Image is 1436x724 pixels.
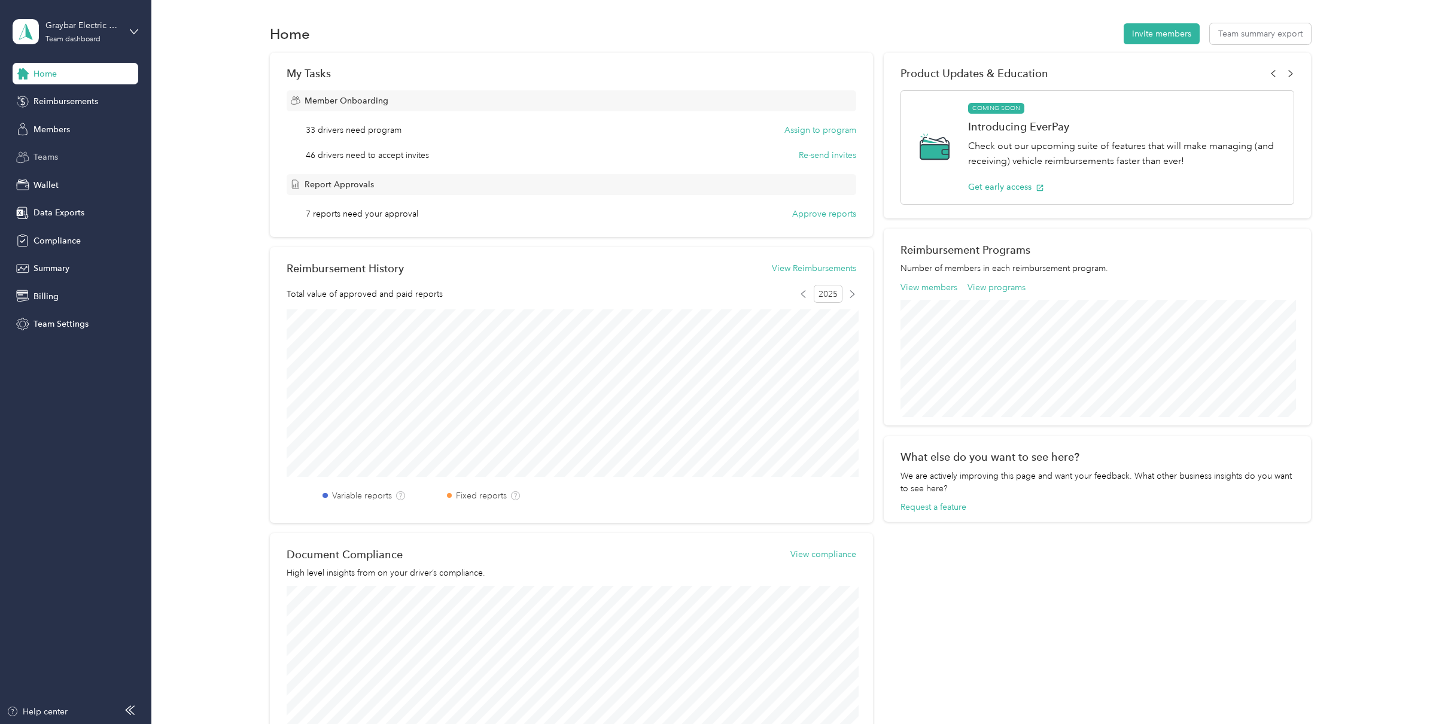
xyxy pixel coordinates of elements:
button: Get early access [968,181,1044,193]
h1: Home [270,28,310,40]
span: Report Approvals [305,178,374,191]
button: Help center [7,705,68,718]
div: What else do you want to see here? [900,451,1295,463]
button: Re-send invites [799,149,856,162]
button: View members [900,281,957,294]
span: COMING SOON [968,103,1024,114]
span: 33 drivers need program [306,124,401,136]
span: Compliance [34,235,81,247]
span: 2025 [814,285,842,303]
span: Team Settings [34,318,89,330]
button: View Reimbursements [772,262,856,275]
p: Check out our upcoming suite of features that will make managing (and receiving) vehicle reimburs... [968,139,1282,168]
p: Number of members in each reimbursement program. [900,262,1295,275]
label: Variable reports [332,489,392,502]
span: Member Onboarding [305,95,388,107]
div: Graybar Electric Company, Inc [45,19,120,32]
button: Invite members [1124,23,1200,44]
button: View programs [968,281,1026,294]
span: Data Exports [34,206,84,219]
span: Product Updates & Education [900,67,1048,80]
span: Wallet [34,179,59,191]
div: My Tasks [287,67,856,80]
label: Fixed reports [456,489,507,502]
div: Team dashboard [45,36,101,43]
span: Reimbursements [34,95,98,108]
button: Assign to program [784,124,856,136]
span: 7 reports need your approval [306,208,418,220]
span: Total value of approved and paid reports [287,288,443,300]
h2: Reimbursement History [287,262,404,275]
p: High level insights from on your driver’s compliance. [287,567,856,579]
h1: Introducing EverPay [968,120,1282,133]
span: Summary [34,262,69,275]
span: Teams [34,151,58,163]
div: We are actively improving this page and want your feedback. What other business insights do you w... [900,470,1295,495]
h2: Document Compliance [287,548,403,561]
span: Members [34,123,70,136]
h2: Reimbursement Programs [900,244,1295,256]
iframe: Everlance-gr Chat Button Frame [1369,657,1436,724]
button: View compliance [790,548,856,561]
button: Approve reports [792,208,856,220]
span: Home [34,68,57,80]
button: Team summary export [1210,23,1311,44]
span: 46 drivers need to accept invites [306,149,429,162]
span: Billing [34,290,59,303]
button: Request a feature [900,501,966,513]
